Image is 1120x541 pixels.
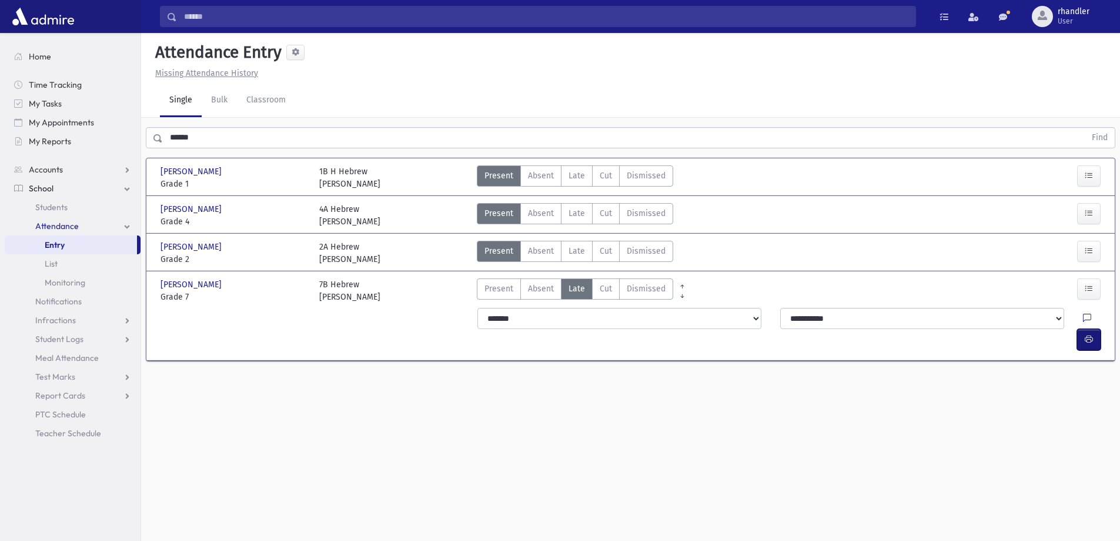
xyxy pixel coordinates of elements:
a: Bulk [202,84,237,117]
span: Present [484,207,513,220]
span: PTC Schedule [35,409,86,420]
span: Absent [528,245,554,257]
a: Classroom [237,84,295,117]
a: Monitoring [5,273,141,292]
span: Late [569,207,585,220]
div: AttTypes [477,278,673,303]
a: My Reports [5,132,141,151]
a: Meal Attendance [5,349,141,367]
a: Entry [5,235,137,254]
span: Cut [600,170,612,182]
span: Absent [528,207,554,220]
span: Infractions [35,315,76,326]
span: Dismissed [627,170,666,182]
span: Absent [528,170,554,182]
span: Late [569,170,585,182]
span: Notifications [35,296,82,307]
span: My Appointments [29,117,94,128]
span: Dismissed [627,207,666,220]
span: Teacher Schedule [35,428,101,439]
a: Infractions [5,311,141,330]
a: PTC Schedule [5,405,141,424]
span: Grade 4 [161,215,307,228]
span: [PERSON_NAME] [161,165,224,178]
span: Present [484,283,513,295]
span: Dismissed [627,283,666,295]
span: [PERSON_NAME] [161,278,224,291]
span: Grade 7 [161,291,307,303]
span: Grade 1 [161,178,307,190]
span: School [29,183,54,194]
span: Home [29,51,51,62]
a: Teacher Schedule [5,424,141,443]
a: My Tasks [5,94,141,113]
div: AttTypes [477,241,673,265]
span: Cut [600,283,612,295]
a: Missing Attendance History [151,68,258,78]
span: Entry [45,240,65,250]
a: Test Marks [5,367,141,386]
span: Cut [600,245,612,257]
span: rhandler [1058,7,1089,16]
a: Single [160,84,202,117]
a: Accounts [5,160,141,179]
span: Present [484,170,513,182]
span: Present [484,245,513,257]
div: 4A Hebrew [PERSON_NAME] [319,203,380,228]
a: List [5,254,141,273]
a: Students [5,198,141,217]
a: Time Tracking [5,75,141,94]
span: Test Marks [35,371,75,382]
span: Accounts [29,164,63,175]
span: My Reports [29,136,71,147]
span: Grade 2 [161,253,307,265]
a: School [5,179,141,198]
a: Attendance [5,217,141,235]
a: Home [5,47,141,66]
span: Students [35,202,68,213]
div: AttTypes [477,165,673,190]
span: Dismissed [627,245,666,257]
span: Cut [600,207,612,220]
img: AdmirePro [9,5,77,28]
input: Search [177,6,915,27]
button: Find [1085,128,1115,148]
span: Attendance [35,221,79,231]
span: [PERSON_NAME] [161,203,224,215]
div: AttTypes [477,203,673,228]
span: [PERSON_NAME] [161,241,224,253]
a: Report Cards [5,386,141,405]
span: Report Cards [35,390,85,401]
a: Student Logs [5,330,141,349]
u: Missing Attendance History [155,68,258,78]
span: Late [569,245,585,257]
span: Time Tracking [29,79,82,90]
div: 1B H Hebrew [PERSON_NAME] [319,165,380,190]
a: My Appointments [5,113,141,132]
span: List [45,258,58,269]
span: Late [569,283,585,295]
span: Meal Attendance [35,353,99,363]
span: Monitoring [45,277,85,288]
div: 2A Hebrew [PERSON_NAME] [319,241,380,265]
div: 7B Hebrew [PERSON_NAME] [319,278,380,303]
h5: Attendance Entry [151,42,282,62]
span: Absent [528,283,554,295]
span: My Tasks [29,98,62,109]
a: Notifications [5,292,141,311]
span: User [1058,16,1089,26]
span: Student Logs [35,334,83,344]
